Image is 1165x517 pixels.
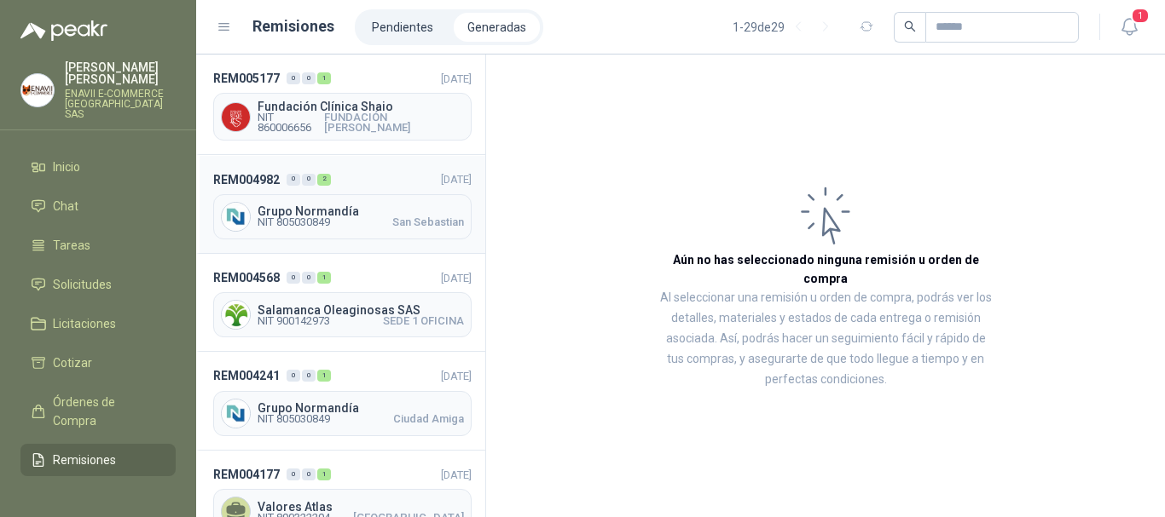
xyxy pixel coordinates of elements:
[258,501,464,513] span: Valores Atlas
[317,174,331,186] div: 2
[196,155,485,253] a: REM004982002[DATE] Company LogoGrupo NormandíaNIT 805030849San Sebastian
[317,370,331,382] div: 1
[53,236,90,255] span: Tareas
[20,229,176,261] a: Tareas
[383,316,464,326] span: SEDE 1 OFICINA
[20,151,176,183] a: Inicio
[213,366,280,385] span: REM004241
[454,13,540,42] a: Generadas
[358,13,447,42] a: Pendientes
[20,20,107,41] img: Logo peakr
[258,205,464,217] span: Grupo Normandía
[302,370,316,382] div: 0
[392,217,464,227] span: San Sebastian
[53,275,112,294] span: Solicitudes
[222,399,250,428] img: Company Logo
[441,173,472,186] span: [DATE]
[222,103,250,131] img: Company Logo
[53,197,78,215] span: Chat
[302,174,316,186] div: 0
[287,272,300,284] div: 0
[317,72,331,84] div: 1
[393,414,464,424] span: Ciudad Amiga
[317,272,331,284] div: 1
[196,352,485,450] a: REM004241001[DATE] Company LogoGrupo NormandíaNIT 805030849Ciudad Amiga
[733,14,839,41] div: 1 - 29 de 29
[258,112,324,133] span: NIT 860006656
[53,393,159,430] span: Órdenes de Compra
[213,465,280,484] span: REM004177
[258,316,330,326] span: NIT 900142973
[258,217,330,227] span: NIT 805030849
[222,301,250,329] img: Company Logo
[20,307,176,340] a: Licitaciones
[657,250,994,288] h3: Aún no has seleccionado ninguna remisión u orden de compra
[196,254,485,352] a: REM004568001[DATE] Company LogoSalamanca Oleaginosas SASNIT 900142973SEDE 1 OFICINA
[20,444,176,476] a: Remisiones
[53,353,92,372] span: Cotizar
[441,370,472,382] span: [DATE]
[196,55,485,155] a: REM005177001[DATE] Company LogoFundación Clínica ShaioNIT 860006656FUNDACIÓN [PERSON_NAME]
[258,414,330,424] span: NIT 805030849
[222,203,250,231] img: Company Logo
[287,72,300,84] div: 0
[20,347,176,379] a: Cotizar
[302,72,316,84] div: 0
[53,314,116,333] span: Licitaciones
[53,451,116,469] span: Remisiones
[258,402,464,414] span: Grupo Normandía
[287,370,300,382] div: 0
[258,304,464,316] span: Salamanca Oleaginosas SAS
[287,468,300,480] div: 0
[20,190,176,222] a: Chat
[213,268,280,287] span: REM004568
[21,74,54,106] img: Company Logo
[324,112,464,133] span: FUNDACIÓN [PERSON_NAME]
[1131,8,1150,24] span: 1
[441,272,472,284] span: [DATE]
[441,468,472,481] span: [DATE]
[252,14,334,38] h1: Remisiones
[258,101,464,112] span: Fundación Clínica Shaio
[657,288,994,390] p: Al seleccionar una remisión u orden de compra, podrás ver los detalles, materiales y estados de c...
[302,468,316,480] div: 0
[213,170,280,189] span: REM004982
[20,386,176,437] a: Órdenes de Compra
[1114,12,1145,43] button: 1
[904,20,916,32] span: search
[317,468,331,480] div: 1
[287,174,300,186] div: 0
[65,61,176,85] p: [PERSON_NAME] [PERSON_NAME]
[53,158,80,176] span: Inicio
[65,89,176,119] p: ENAVII E-COMMERCE [GEOGRAPHIC_DATA] SAS
[302,272,316,284] div: 0
[441,72,472,85] span: [DATE]
[213,69,280,88] span: REM005177
[20,268,176,301] a: Solicitudes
